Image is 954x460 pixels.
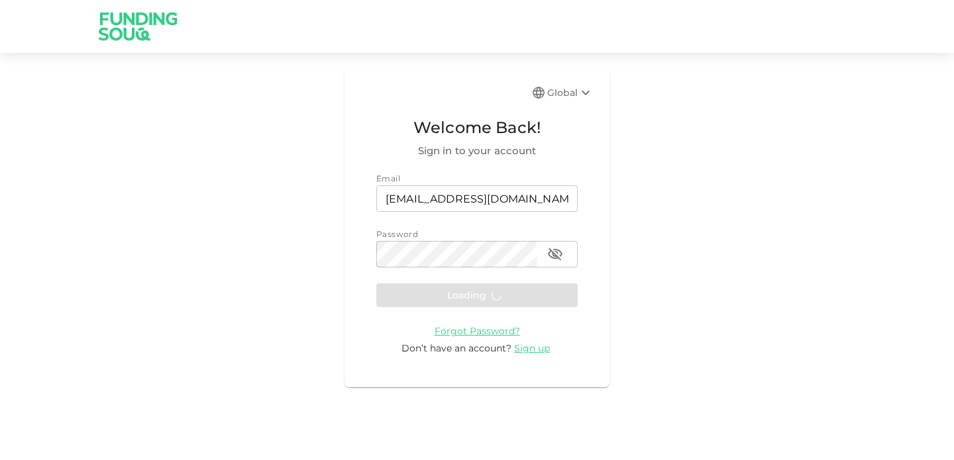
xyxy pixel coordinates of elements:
[376,143,578,159] span: Sign in to your account
[376,115,578,140] span: Welcome Back!
[376,229,418,239] span: Password
[376,241,537,267] input: password
[435,324,520,337] a: Forgot Password?
[376,185,578,212] input: email
[376,173,400,183] span: Email
[401,342,511,354] span: Don’t have an account?
[547,85,594,101] div: Global
[514,342,550,354] span: Sign up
